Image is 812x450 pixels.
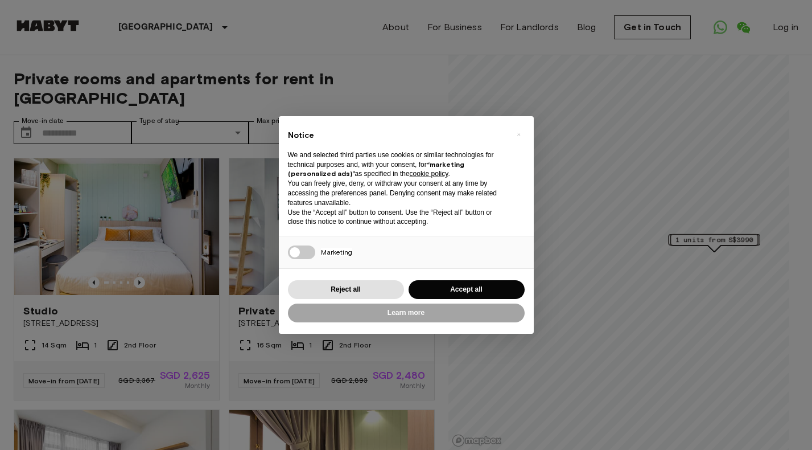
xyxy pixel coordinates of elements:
p: We and selected third parties use cookies or similar technologies for technical purposes and, wit... [288,150,506,179]
button: Accept all [409,280,525,299]
p: Use the “Accept all” button to consent. Use the “Reject all” button or close this notice to conti... [288,208,506,227]
strong: “marketing (personalized ads)” [288,160,464,178]
button: Close this notice [510,125,528,144]
a: cookie policy [410,170,448,178]
p: You can freely give, deny, or withdraw your consent at any time by accessing the preferences pane... [288,179,506,207]
button: Reject all [288,280,404,299]
h2: Notice [288,130,506,141]
span: × [517,128,521,141]
button: Learn more [288,304,525,322]
span: Marketing [321,248,352,256]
